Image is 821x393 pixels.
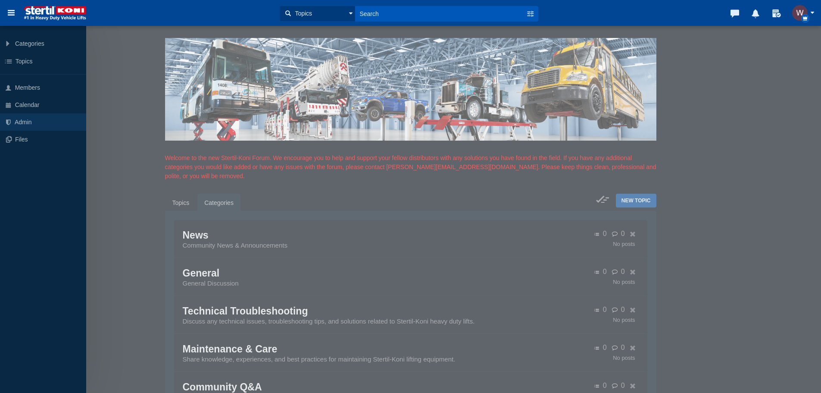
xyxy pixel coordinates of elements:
span: Files [15,136,28,143]
img: wKiSC2GGgRlHAAAAABJRU5ErkJggg== [792,5,808,21]
span: Topics [16,58,33,65]
span: Calendar [15,101,40,108]
input: Search [355,6,525,21]
span: Members [15,84,40,91]
span: Categories [15,40,44,47]
span: Admin [15,119,32,126]
img: logo%20STERTIL%20KONIRGB300%20w%20white%20text.png [20,5,90,21]
span: Topics [293,9,312,18]
button: Topics [280,6,355,21]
